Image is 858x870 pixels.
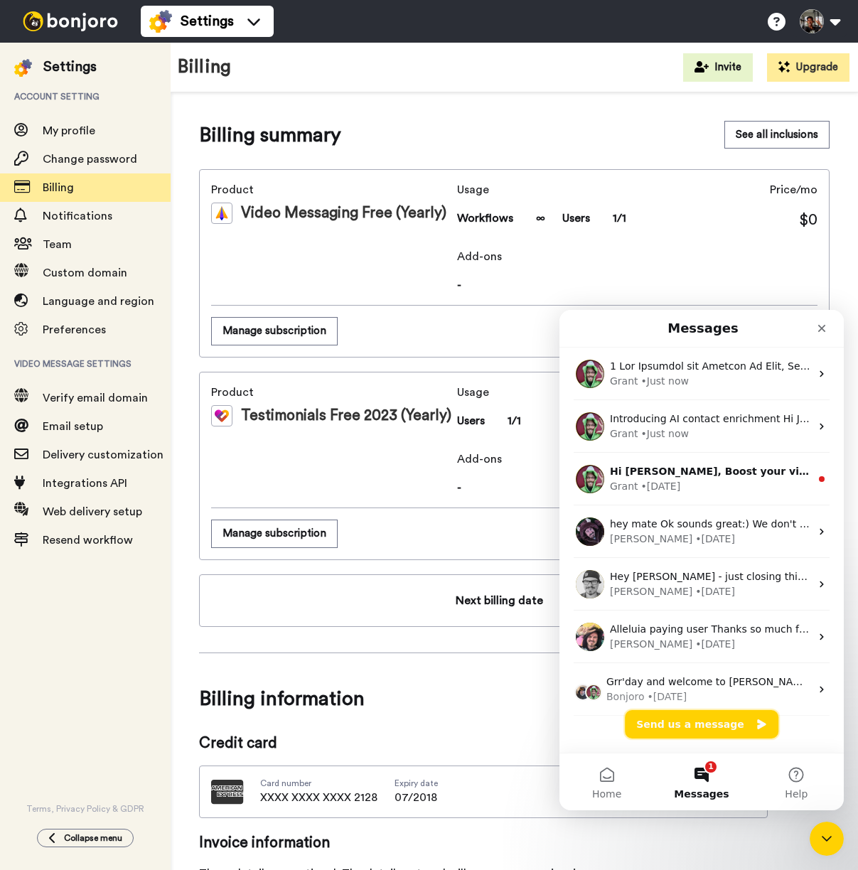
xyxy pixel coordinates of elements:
img: settings-colored.svg [149,10,172,33]
button: Help [190,444,284,500]
span: Usage [457,181,626,198]
iframe: Intercom live chat [559,310,844,810]
button: Send us a message [65,400,219,429]
iframe: Intercom live chat [810,822,844,856]
img: Grant avatar [26,374,43,391]
img: Profile image for Mike [16,313,45,341]
div: • [DATE] [88,380,128,394]
button: Messages [95,444,189,500]
button: Upgrade [767,53,849,82]
span: Next billing date [456,592,543,609]
span: 07/2018 [395,789,438,806]
span: Invoice information [199,832,768,854]
span: Preferences [43,324,106,335]
span: 1/1 [508,412,521,429]
span: $0 [799,210,817,231]
span: Usage [457,384,521,401]
span: Workflows [457,210,513,227]
span: Credit card [199,733,768,754]
span: Notifications [43,210,112,222]
span: Help [225,479,248,489]
span: Custom domain [43,267,127,279]
span: XXXX XXXX XXXX 2128 [260,789,377,806]
span: Users [562,210,590,227]
span: Web delivery setup [43,506,142,517]
div: Settings [43,57,97,77]
span: Verify email domain [43,392,148,404]
div: • [DATE] [136,274,176,289]
span: Card number [260,778,377,789]
img: vm-color.svg [211,203,232,224]
span: Hey [PERSON_NAME] - just closing this previous chat as we are talking in another thread ;) [50,261,503,272]
span: Resend workflow [43,535,133,546]
span: Change password [43,154,137,165]
button: Collapse menu [37,829,134,847]
button: See all inclusions [724,121,830,149]
span: My profile [43,125,95,136]
span: Billing information [199,679,830,719]
span: Team [43,239,72,250]
span: Billing summary [199,121,341,149]
div: [PERSON_NAME] [50,327,133,342]
div: [PERSON_NAME] [50,274,133,289]
span: - [457,276,817,294]
div: Video Messaging Free (Yearly) [211,203,451,224]
span: - [457,479,817,496]
span: Price/mo [770,181,817,198]
span: Messages [114,479,169,489]
button: Manage subscription [211,520,338,547]
div: • [DATE] [136,327,176,342]
span: Product [211,181,451,198]
span: Add-ons [457,248,817,265]
span: Product [211,384,451,401]
h1: Billing [178,57,231,77]
span: Expiry date [395,778,438,789]
span: Users [457,412,485,429]
img: tm-color.svg [211,405,232,426]
button: Invite [683,53,753,82]
span: Language and region [43,296,154,307]
span: Integrations API [43,478,127,489]
span: Grr'day and welcome to [PERSON_NAME]🐻. Take a look around and If you have any questions at all, d... [47,366,675,377]
span: Home [33,479,62,489]
span: Collapse menu [64,832,122,844]
span: 1/1 [613,210,626,227]
span: ∞ [536,210,545,227]
div: Bonjoro [47,380,85,394]
span: Delivery customization [43,449,163,461]
img: bj-logo-header-white.svg [17,11,124,31]
span: Billing [43,182,74,193]
span: Add-ons [457,451,817,468]
div: Testimonials Free 2023 (Yearly) [211,405,451,426]
span: Settings [181,11,234,31]
button: Manage subscription [211,317,338,345]
img: Johann avatar [15,374,32,391]
img: settings-colored.svg [14,59,32,77]
span: Email setup [43,421,103,432]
